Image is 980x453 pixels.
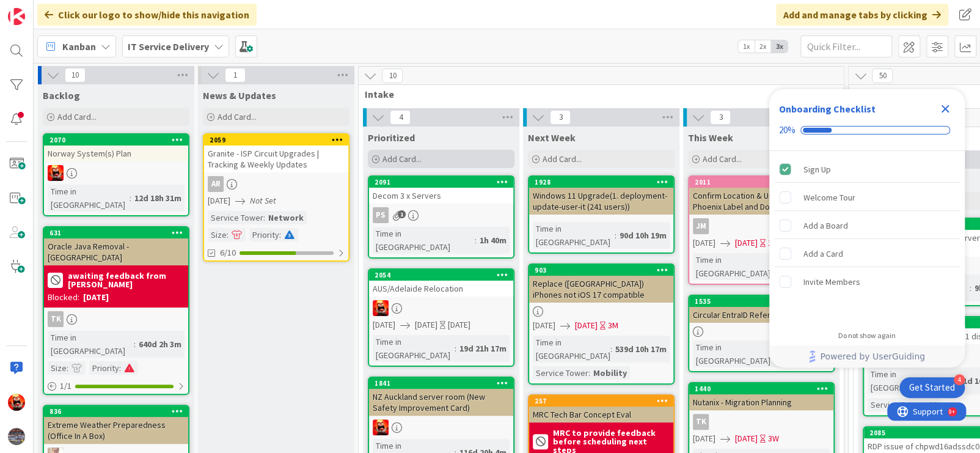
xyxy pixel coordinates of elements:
[373,300,389,316] img: VN
[768,237,777,249] div: 1D
[208,176,224,192] div: AR
[369,207,513,223] div: PS
[208,228,227,241] div: Size
[925,398,942,411] div: AD
[44,406,188,444] div: 836Extreme Weather Preparedness (Office In A Box)
[535,266,673,274] div: 903
[44,165,188,181] div: VN
[689,414,833,430] div: TK
[119,361,121,375] span: :
[689,296,833,323] div: 1535Circular EntraID References
[48,361,67,375] div: Size
[369,188,513,204] div: Decom 3 x Servers
[37,4,257,26] div: Click our logo to show/hide this navigation
[8,394,25,411] img: VN
[128,40,209,53] b: IT Service Delivery
[689,188,833,215] div: Confirm Location & Use of Proj. Phoenix Label and Document Printers
[774,156,960,183] div: Sign Up is complete.
[382,68,403,83] span: 10
[529,177,673,215] div: 1928Windows 11 Upgrade(1. deployment-update-user-it (241 users))
[899,377,965,398] div: Open Get Started checklist, remaining modules: 4
[369,378,513,389] div: 1841
[529,407,673,422] div: MRC Tech Bar Concept Eval
[689,296,833,307] div: 1535
[390,110,411,125] span: 4
[265,211,307,224] div: Network
[529,396,673,407] div: 257
[838,331,896,341] div: Do not show again
[688,131,733,144] span: This Week
[970,281,971,295] span: :
[68,271,185,289] b: awaiting feedback from [PERSON_NAME]
[373,227,475,254] div: Time in [GEOGRAPHIC_DATA]
[608,319,618,332] div: 3M
[62,5,68,15] div: 9+
[65,68,86,83] span: 10
[769,151,965,323] div: Checklist items
[689,218,833,234] div: JM
[210,136,348,144] div: 2059
[83,291,109,304] div: [DATE]
[774,268,960,295] div: Invite Members is incomplete.
[204,134,348,172] div: 2059Granite - ISP Circuit Upgrades | Tracking & Weekly Updates
[89,361,119,375] div: Priority
[48,331,134,358] div: Time in [GEOGRAPHIC_DATA]
[373,419,389,435] img: VN
[44,311,188,327] div: TK
[136,337,185,351] div: 640d 2h 3m
[768,432,779,445] div: 3W
[48,165,64,181] img: VN
[535,397,673,405] div: 257
[48,291,79,304] div: Blocked:
[529,265,673,303] div: 903Replace ([GEOGRAPHIC_DATA]) iPhones not iOS 17 compatible
[48,185,130,212] div: Time in [GEOGRAPHIC_DATA]
[695,385,833,393] div: 1440
[693,414,709,430] div: TK
[49,229,188,237] div: 631
[610,342,612,356] span: :
[204,145,348,172] div: Granite - ISP Circuit Upgrades | Tracking & Weekly Updates
[689,394,833,410] div: Nutanix - Migration Planning
[131,191,185,205] div: 12d 18h 31m
[533,366,588,380] div: Service Tower
[533,222,615,249] div: Time in [GEOGRAPHIC_DATA]
[535,178,673,186] div: 1928
[375,271,513,279] div: 2054
[365,88,828,100] span: Intake
[695,297,833,306] div: 1535
[954,374,956,388] span: :
[369,281,513,296] div: AUS/Adelaide Relocation
[779,125,795,136] div: 20%
[689,383,833,394] div: 1440
[375,178,513,186] div: 2091
[543,153,582,164] span: Add Card...
[369,177,513,188] div: 2091
[44,238,188,265] div: Oracle Java Removal - [GEOGRAPHIC_DATA]
[868,398,923,411] div: Service Tower
[800,35,892,57] input: Quick Filter...
[373,335,455,362] div: Time in [GEOGRAPHIC_DATA]
[735,237,758,249] span: [DATE]
[689,307,833,323] div: Circular EntraID References
[779,125,955,136] div: Checklist progress: 20%
[803,162,831,177] div: Sign Up
[693,253,779,280] div: Time in [GEOGRAPHIC_DATA]
[820,349,925,364] span: Powered by UserGuiding
[477,234,510,247] div: 1h 40m
[44,406,188,417] div: 836
[208,211,263,224] div: Service Tower
[44,378,188,394] div: 1/1
[693,237,715,249] span: [DATE]
[369,270,513,296] div: 2054AUS/Adelaide Relocation
[612,342,670,356] div: 539d 10h 17m
[263,211,265,224] span: :
[803,190,855,205] div: Welcome Tour
[44,417,188,444] div: Extreme Weather Preparedness (Office In A Box)
[872,68,893,83] span: 50
[803,246,843,261] div: Add a Card
[203,89,276,101] span: News & Updates
[533,336,610,363] div: Time in [GEOGRAPHIC_DATA]
[225,68,246,83] span: 1
[529,265,673,276] div: 903
[369,270,513,281] div: 2054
